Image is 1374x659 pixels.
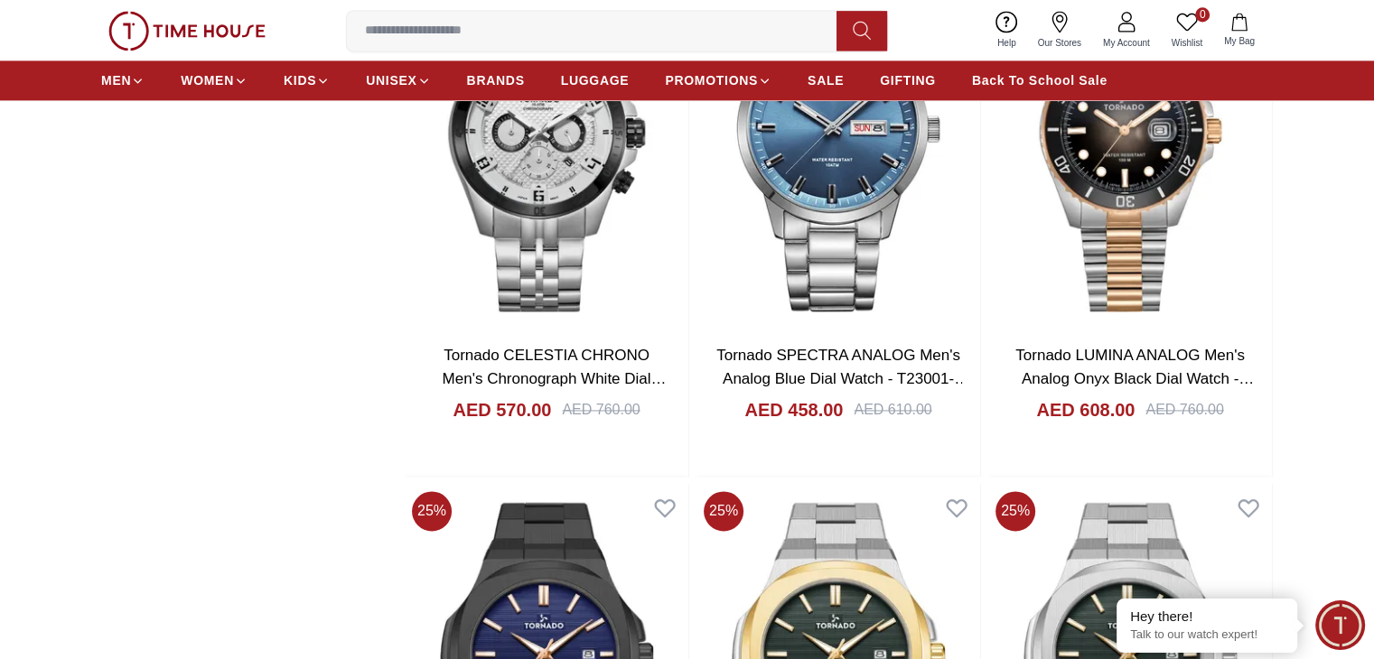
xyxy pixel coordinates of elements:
[561,71,630,89] span: LUGGAGE
[1130,627,1284,643] p: Talk to our watch expert!
[561,64,630,97] a: LUGGAGE
[716,347,969,410] a: Tornado SPECTRA ANALOG Men's Analog Blue Dial Watch - T23001-SBSL
[181,64,248,97] a: WOMEN
[972,71,1108,89] span: Back To School Sale
[1015,347,1254,410] a: Tornado LUMINA ANALOG Men's Analog Onyx Black Dial Watch - T22001-KBKB
[412,491,452,531] span: 25 %
[1217,34,1262,48] span: My Bag
[880,71,936,89] span: GIFTING
[1164,36,1210,50] span: Wishlist
[366,71,416,89] span: UNISEX
[1096,36,1157,50] span: My Account
[1036,397,1135,422] h4: AED 608.00
[1130,608,1284,626] div: Hey there!
[101,64,145,97] a: MEN
[1145,399,1223,421] div: AED 760.00
[443,347,667,410] a: Tornado CELESTIA CHRONO Men's Chronograph White Dial Watch - T3149B-YBSW
[467,64,525,97] a: BRANDS
[453,397,551,422] h4: AED 570.00
[181,71,234,89] span: WOMEN
[1195,7,1210,22] span: 0
[108,11,266,51] img: ...
[467,71,525,89] span: BRANDS
[284,71,316,89] span: KIDS
[808,71,844,89] span: SALE
[1315,600,1365,650] div: Chat Widget
[704,491,743,531] span: 25 %
[665,71,758,89] span: PROMOTIONS
[854,399,931,421] div: AED 610.00
[665,64,771,97] a: PROMOTIONS
[562,399,640,421] div: AED 760.00
[990,36,1023,50] span: Help
[995,491,1035,531] span: 25 %
[366,64,430,97] a: UNISEX
[972,64,1108,97] a: Back To School Sale
[744,397,843,422] h4: AED 458.00
[284,64,330,97] a: KIDS
[808,64,844,97] a: SALE
[1213,9,1266,51] button: My Bag
[986,7,1027,53] a: Help
[1161,7,1213,53] a: 0Wishlist
[1027,7,1092,53] a: Our Stores
[1031,36,1089,50] span: Our Stores
[101,71,131,89] span: MEN
[880,64,936,97] a: GIFTING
